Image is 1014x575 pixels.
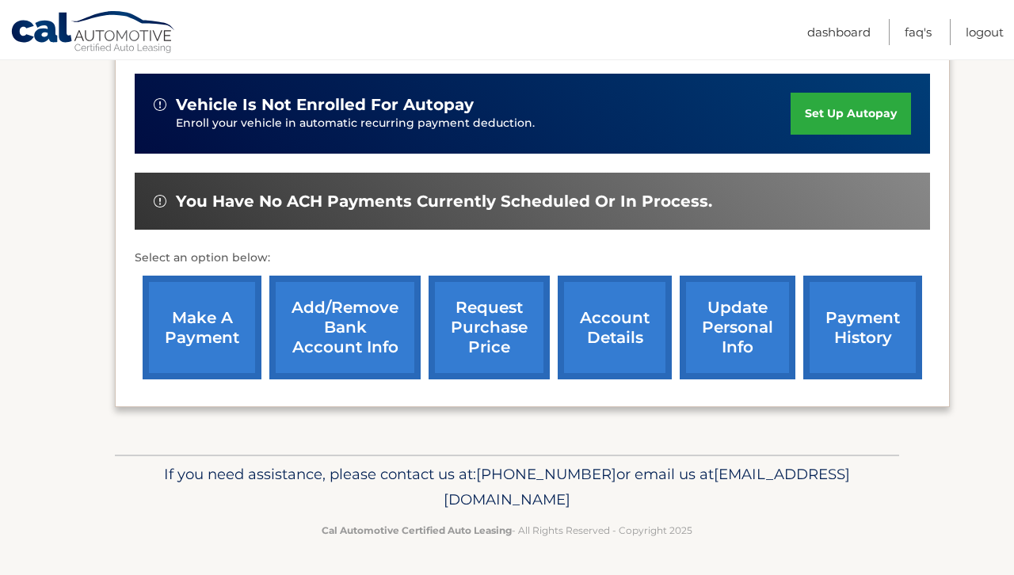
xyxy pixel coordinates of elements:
[154,195,166,208] img: alert-white.svg
[905,19,932,45] a: FAQ's
[176,115,791,132] p: Enroll your vehicle in automatic recurring payment deduction.
[966,19,1004,45] a: Logout
[143,276,261,379] a: make a payment
[154,98,166,111] img: alert-white.svg
[10,10,177,56] a: Cal Automotive
[558,276,672,379] a: account details
[680,276,795,379] a: update personal info
[322,524,512,536] strong: Cal Automotive Certified Auto Leasing
[791,93,911,135] a: set up autopay
[135,249,930,268] p: Select an option below:
[125,522,889,539] p: - All Rights Reserved - Copyright 2025
[176,192,712,211] span: You have no ACH payments currently scheduled or in process.
[476,465,616,483] span: [PHONE_NUMBER]
[444,465,850,508] span: [EMAIL_ADDRESS][DOMAIN_NAME]
[176,95,474,115] span: vehicle is not enrolled for autopay
[125,462,889,512] p: If you need assistance, please contact us at: or email us at
[803,276,922,379] a: payment history
[807,19,871,45] a: Dashboard
[429,276,550,379] a: request purchase price
[269,276,421,379] a: Add/Remove bank account info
